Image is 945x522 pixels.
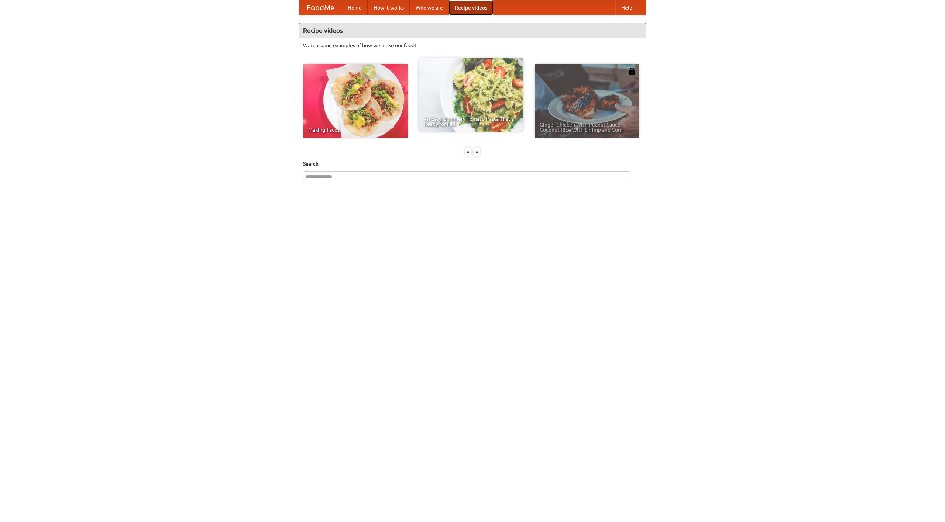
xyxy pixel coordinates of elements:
a: Making Tacos [303,64,408,138]
h4: Recipe videos [299,23,646,38]
a: Help [615,0,638,15]
a: FoodMe [299,0,342,15]
span: Making Tacos [308,127,403,132]
p: Watch some examples of how we make our food! [303,42,642,49]
img: 483408.png [628,68,636,75]
h5: Search [303,160,642,167]
div: » [474,147,480,156]
a: How it works [368,0,410,15]
a: Who we are [410,0,449,15]
a: Recipe videos [449,0,493,15]
div: « [465,147,471,156]
span: An Easy, Summery Tomato Pasta That's Ready for Fall [424,116,518,127]
a: An Easy, Summery Tomato Pasta That's Ready for Fall [419,58,523,132]
a: Home [342,0,368,15]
